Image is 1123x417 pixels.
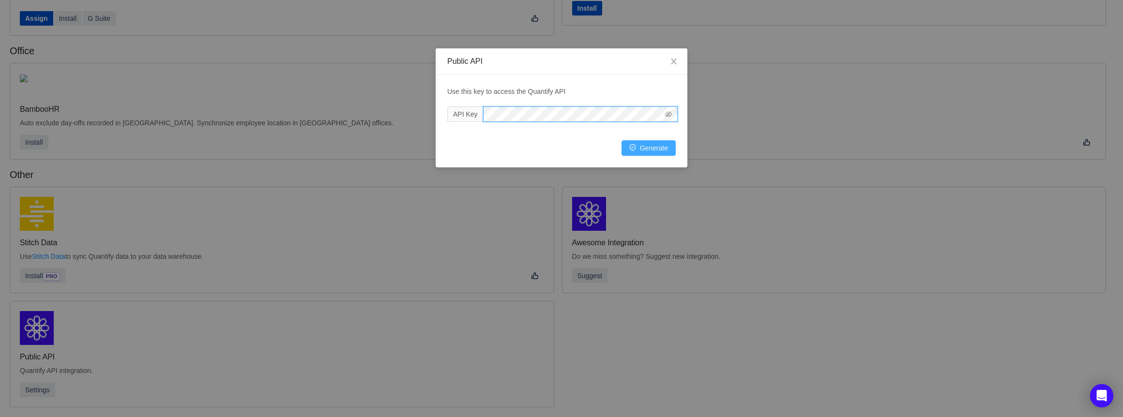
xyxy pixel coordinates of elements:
[660,48,687,75] button: Close
[447,106,483,122] span: API Key
[665,111,672,118] i: icon: eye-invisible
[447,87,676,97] p: Use this key to access the Quantify API
[1090,384,1113,407] div: Open Intercom Messenger
[670,58,678,65] i: icon: close
[447,56,676,67] div: Public API
[622,140,676,156] button: icon: safety-certificateGenerate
